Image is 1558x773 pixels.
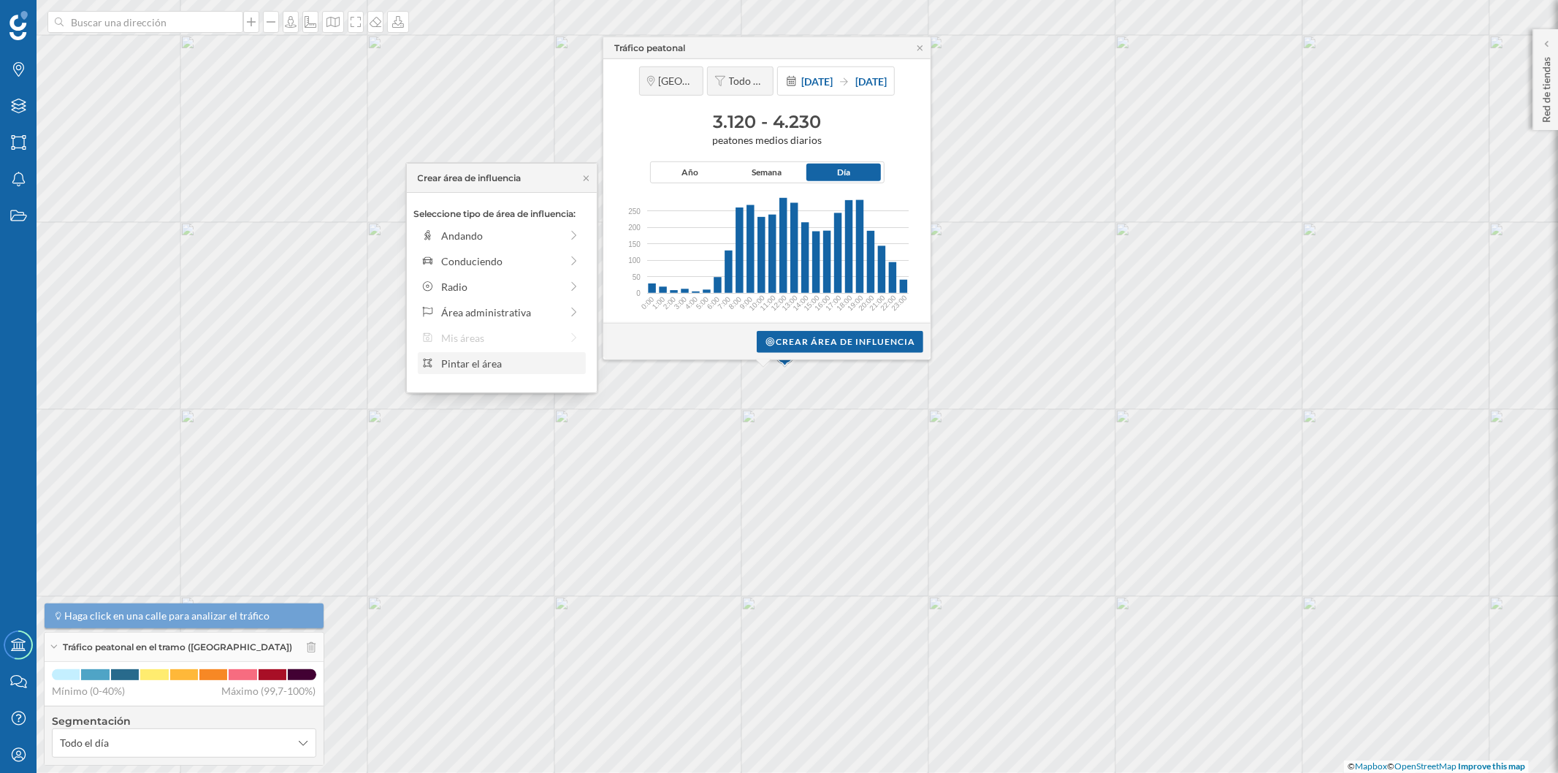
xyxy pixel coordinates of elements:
[684,295,700,311] text: 4:00
[879,294,898,313] text: 22:00
[9,11,28,40] img: Geoblink Logo
[837,166,850,179] span: Día
[659,75,695,88] span: [GEOGRAPHIC_DATA]
[636,288,641,299] span: 0
[52,714,316,728] h4: Segmentación
[1539,51,1554,123] p: Red de tiendas
[633,271,641,282] span: 50
[857,294,876,313] text: 20:00
[651,295,667,311] text: 1:00
[1394,761,1456,772] a: OpenStreetMap
[868,294,887,313] text: 21:00
[441,356,581,371] div: Pintar el área
[695,295,711,311] text: 5:00
[640,295,656,311] text: 0:00
[614,41,685,54] div: Tráfico peatonal
[60,736,109,750] span: Todo el día
[662,295,678,311] text: 2:00
[728,295,744,311] text: 8:00
[1458,761,1525,772] a: Improve this map
[835,294,854,313] text: 18:00
[1355,761,1387,772] a: Mapbox
[222,684,316,698] span: Máximo (99,7-100%)
[752,166,782,179] span: Semana
[441,279,560,294] div: Radio
[855,75,887,87] span: [DATE]
[441,228,560,243] div: Andando
[418,172,522,185] div: Crear área de influencia
[738,295,755,311] text: 9:00
[770,294,789,313] text: 12:00
[414,207,589,221] p: Seleccione tipo de área de influencia:
[717,295,733,311] text: 7:00
[628,205,641,216] span: 250
[681,166,698,179] span: Año
[63,641,292,654] span: Tráfico peatonal en el tramo ([GEOGRAPHIC_DATA])
[759,294,778,313] text: 11:00
[611,134,923,147] span: peatones medios diarios
[441,254,560,269] div: Conduciendo
[801,75,833,87] span: [DATE]
[628,222,641,233] span: 200
[824,294,843,313] text: 17:00
[1344,761,1529,773] div: © ©
[802,294,821,313] text: 15:00
[791,294,810,313] text: 14:00
[29,10,81,23] span: Soporte
[673,295,689,311] text: 3:00
[65,609,270,623] span: Haga click en una calle para analizar el tráfico
[441,305,560,320] div: Área administrativa
[813,294,832,313] text: 16:00
[846,294,865,313] text: 19:00
[781,294,800,313] text: 13:00
[52,684,125,698] span: Mínimo (0-40%)
[706,295,722,311] text: 6:00
[748,294,767,313] text: 10:00
[628,255,641,266] span: 100
[890,294,909,313] text: 23:00
[611,110,923,134] h3: 3.120 - 4.230
[729,75,765,88] span: Todo el día
[628,238,641,249] span: 150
